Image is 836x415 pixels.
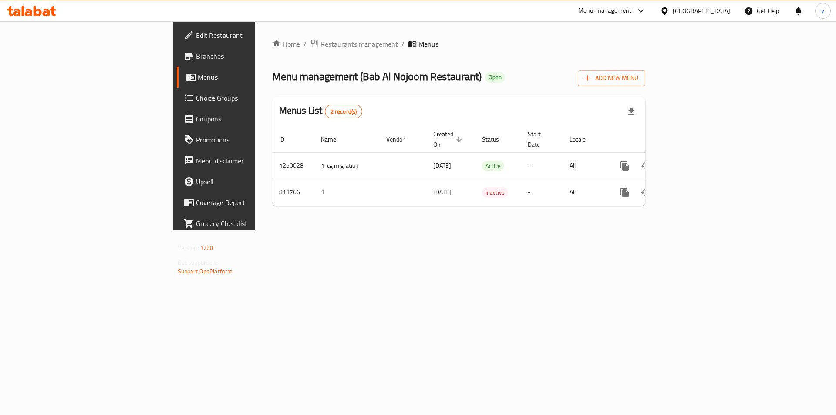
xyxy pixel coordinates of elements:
[433,160,451,171] span: [DATE]
[614,182,635,203] button: more
[521,179,563,206] td: -
[279,104,362,118] h2: Menus List
[196,155,306,166] span: Menu disclaimer
[177,213,313,234] a: Grocery Checklist
[433,129,465,150] span: Created On
[177,46,313,67] a: Branches
[177,129,313,150] a: Promotions
[485,74,505,81] span: Open
[528,129,552,150] span: Start Date
[433,186,451,198] span: [DATE]
[198,72,306,82] span: Menus
[178,266,233,277] a: Support.OpsPlatform
[482,161,504,171] span: Active
[178,257,218,268] span: Get support on:
[196,30,306,40] span: Edit Restaurant
[272,67,482,86] span: Menu management ( Bab Al Nojoom Restaurant )
[585,73,638,84] span: Add New Menu
[563,179,607,206] td: All
[485,72,505,83] div: Open
[272,39,645,49] nav: breadcrumb
[177,88,313,108] a: Choice Groups
[178,242,199,253] span: Version:
[196,176,306,187] span: Upsell
[578,6,632,16] div: Menu-management
[607,126,705,153] th: Actions
[196,51,306,61] span: Branches
[177,67,313,88] a: Menus
[177,171,313,192] a: Upsell
[177,150,313,171] a: Menu disclaimer
[563,152,607,179] td: All
[177,192,313,213] a: Coverage Report
[673,6,730,16] div: [GEOGRAPHIC_DATA]
[272,126,705,206] table: enhanced table
[320,39,398,49] span: Restaurants management
[321,134,347,145] span: Name
[482,134,510,145] span: Status
[314,179,379,206] td: 1
[196,135,306,145] span: Promotions
[314,152,379,179] td: 1-cg migration
[570,134,597,145] span: Locale
[386,134,416,145] span: Vendor
[482,188,508,198] span: Inactive
[325,105,363,118] div: Total records count
[310,39,398,49] a: Restaurants management
[635,155,656,176] button: Change Status
[196,218,306,229] span: Grocery Checklist
[578,70,645,86] button: Add New Menu
[621,101,642,122] div: Export file
[196,93,306,103] span: Choice Groups
[196,197,306,208] span: Coverage Report
[401,39,405,49] li: /
[177,108,313,129] a: Coupons
[418,39,438,49] span: Menus
[325,108,362,116] span: 2 record(s)
[821,6,824,16] span: y
[614,155,635,176] button: more
[482,187,508,198] div: Inactive
[521,152,563,179] td: -
[177,25,313,46] a: Edit Restaurant
[635,182,656,203] button: Change Status
[196,114,306,124] span: Coupons
[200,242,214,253] span: 1.0.0
[279,134,296,145] span: ID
